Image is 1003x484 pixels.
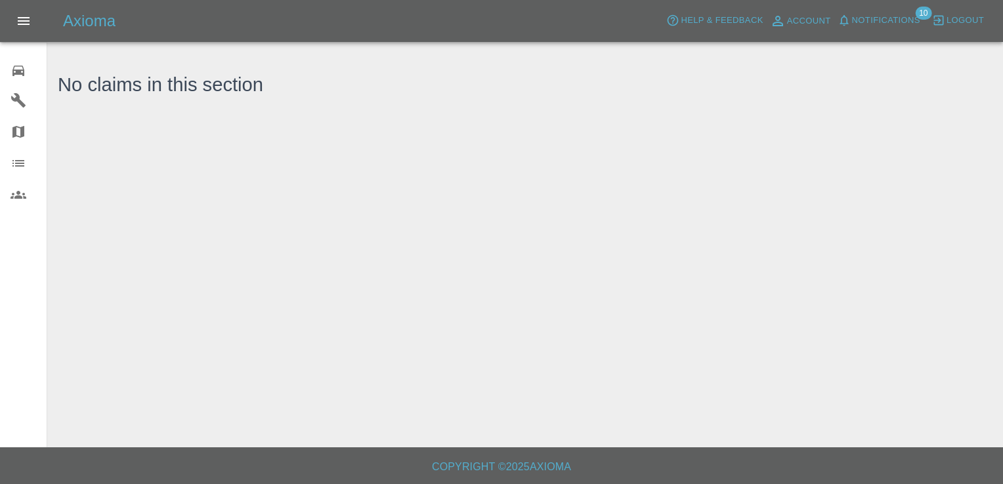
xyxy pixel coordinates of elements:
[58,71,263,100] h3: No claims in this section
[767,10,834,31] a: Account
[8,5,39,37] button: Open drawer
[947,13,984,28] span: Logout
[63,10,116,31] h5: Axioma
[929,10,987,31] button: Logout
[681,13,763,28] span: Help & Feedback
[11,458,992,476] h6: Copyright © 2025 Axioma
[852,13,920,28] span: Notifications
[915,7,931,20] span: 10
[663,10,766,31] button: Help & Feedback
[787,14,831,29] span: Account
[834,10,924,31] button: Notifications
